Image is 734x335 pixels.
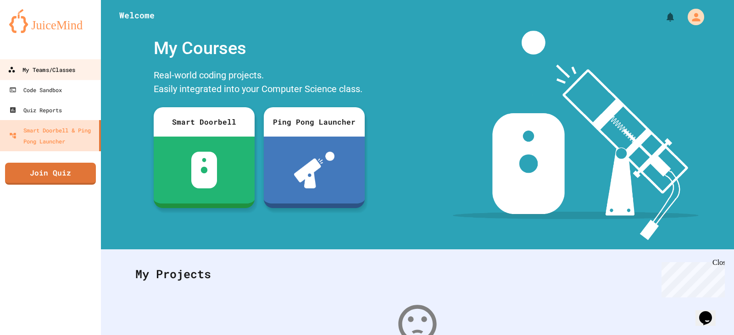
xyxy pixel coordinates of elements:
div: My Projects [126,256,709,292]
div: My Courses [149,31,369,66]
div: Chat with us now!Close [4,4,63,58]
div: My Notifications [648,9,678,25]
iframe: chat widget [658,258,725,297]
div: My Teams/Classes [8,64,75,76]
div: Smart Doorbell [154,107,255,137]
div: Real-world coding projects. Easily integrated into your Computer Science class. [149,66,369,100]
a: Join Quiz [5,163,96,185]
div: My Account [678,6,706,27]
img: banner-image-my-projects.png [453,31,699,240]
img: ppl-with-ball.png [294,152,335,188]
div: Smart Doorbell & Ping Pong Launcher [9,125,95,147]
div: Quiz Reports [9,104,62,115]
div: Ping Pong Launcher [264,107,365,137]
iframe: chat widget [695,298,725,326]
img: logo-orange.svg [9,9,92,33]
img: sdb-white.svg [191,152,217,188]
div: Code Sandbox [9,84,62,95]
